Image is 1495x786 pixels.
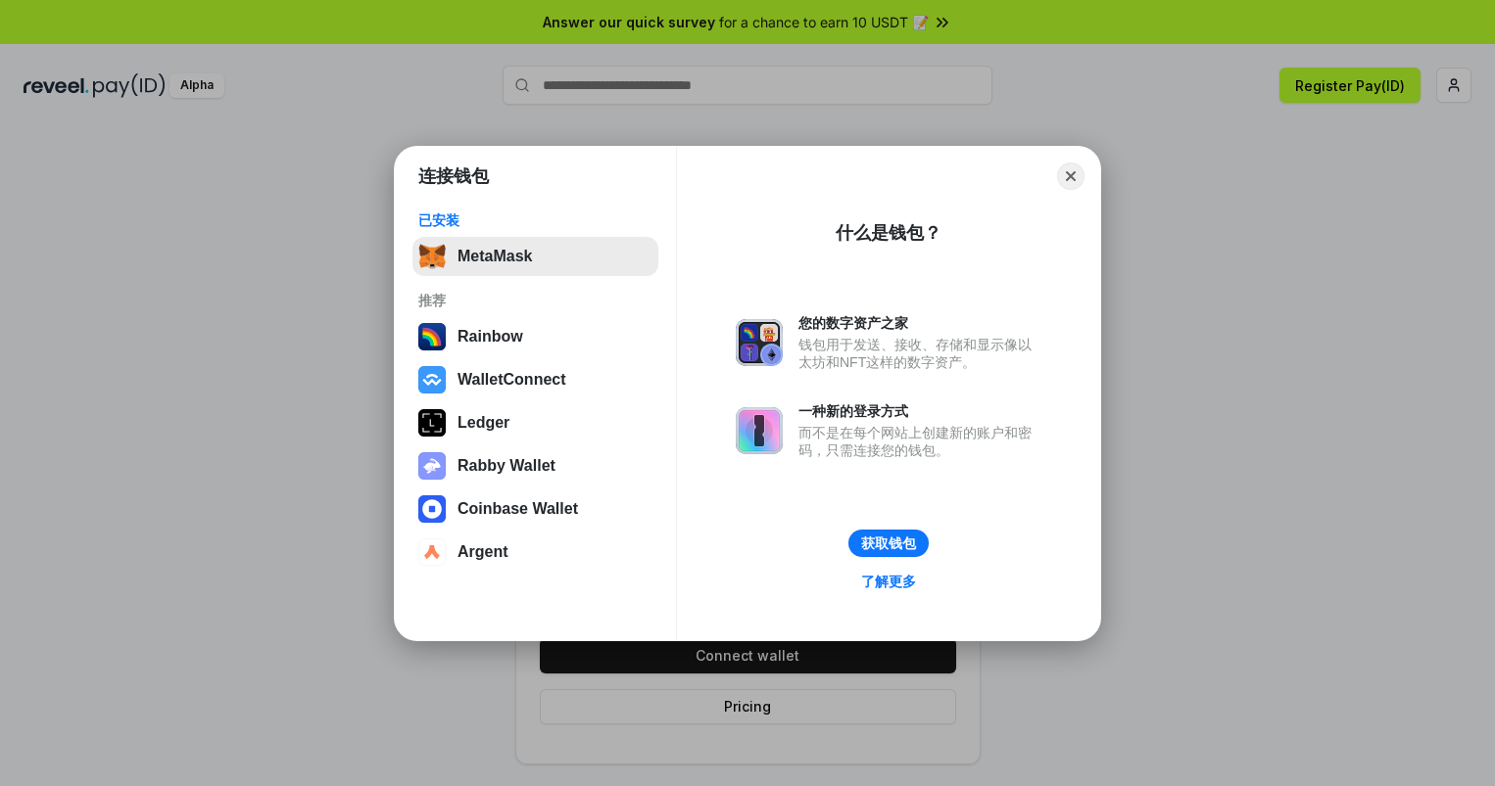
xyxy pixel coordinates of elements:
img: svg+xml,%3Csvg%20width%3D%2228%22%20height%3D%2228%22%20viewBox%3D%220%200%2028%2028%22%20fill%3D... [418,366,446,393]
button: Close [1057,162,1085,190]
div: Argent [458,543,508,561]
div: WalletConnect [458,371,566,389]
img: svg+xml,%3Csvg%20xmlns%3D%22http%3A%2F%2Fwww.w3.org%2F2000%2Fsvg%22%20width%3D%2228%22%20height%3... [418,409,446,437]
img: svg+xml,%3Csvg%20width%3D%22120%22%20height%3D%22120%22%20viewBox%3D%220%200%20120%20120%22%20fil... [418,323,446,350]
div: Rabby Wallet [458,457,555,475]
div: Ledger [458,414,509,432]
img: svg+xml,%3Csvg%20xmlns%3D%22http%3A%2F%2Fwww.w3.org%2F2000%2Fsvg%22%20fill%3D%22none%22%20viewBox... [736,319,783,366]
div: Rainbow [458,328,523,346]
img: svg+xml,%3Csvg%20xmlns%3D%22http%3A%2F%2Fwww.w3.org%2F2000%2Fsvg%22%20fill%3D%22none%22%20viewBox... [418,452,446,480]
h1: 连接钱包 [418,164,489,188]
button: Rainbow [412,317,658,356]
img: svg+xml,%3Csvg%20width%3D%2228%22%20height%3D%2228%22%20viewBox%3D%220%200%2028%2028%22%20fill%3D... [418,538,446,566]
div: 什么是钱包？ [836,221,941,245]
button: Argent [412,532,658,572]
div: 而不是在每个网站上创建新的账户和密码，只需连接您的钱包。 [798,424,1041,459]
div: 钱包用于发送、接收、存储和显示像以太坊和NFT这样的数字资产。 [798,336,1041,371]
button: Ledger [412,403,658,442]
img: svg+xml,%3Csvg%20xmlns%3D%22http%3A%2F%2Fwww.w3.org%2F2000%2Fsvg%22%20fill%3D%22none%22%20viewBox... [736,407,783,454]
div: 获取钱包 [861,534,916,552]
button: 获取钱包 [848,530,929,557]
button: Coinbase Wallet [412,489,658,529]
div: MetaMask [458,248,532,265]
button: Rabby Wallet [412,446,658,485]
a: 了解更多 [849,569,928,594]
button: WalletConnect [412,360,658,399]
div: 一种新的登录方式 [798,402,1041,420]
button: MetaMask [412,237,658,276]
div: 已安装 [418,211,652,229]
div: 您的数字资产之家 [798,314,1041,332]
div: Coinbase Wallet [458,500,578,518]
img: svg+xml,%3Csvg%20width%3D%2228%22%20height%3D%2228%22%20viewBox%3D%220%200%2028%2028%22%20fill%3D... [418,495,446,523]
div: 了解更多 [861,573,916,590]
div: 推荐 [418,292,652,309]
img: svg+xml,%3Csvg%20fill%3D%22none%22%20height%3D%2233%22%20viewBox%3D%220%200%2035%2033%22%20width%... [418,243,446,270]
